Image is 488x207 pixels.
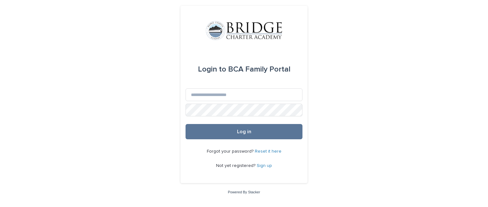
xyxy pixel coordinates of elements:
a: Reset it here [255,149,281,154]
div: BCA Family Portal [198,60,290,78]
button: Log in [186,124,302,139]
span: Not yet registered? [216,163,257,168]
a: Sign up [257,163,272,168]
span: Log in [237,129,251,134]
span: Forgot your password? [207,149,255,154]
a: Powered By Stacker [228,190,260,194]
span: Login to [198,66,226,73]
img: V1C1m3IdTEidaUdm9Hs0 [206,21,282,40]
